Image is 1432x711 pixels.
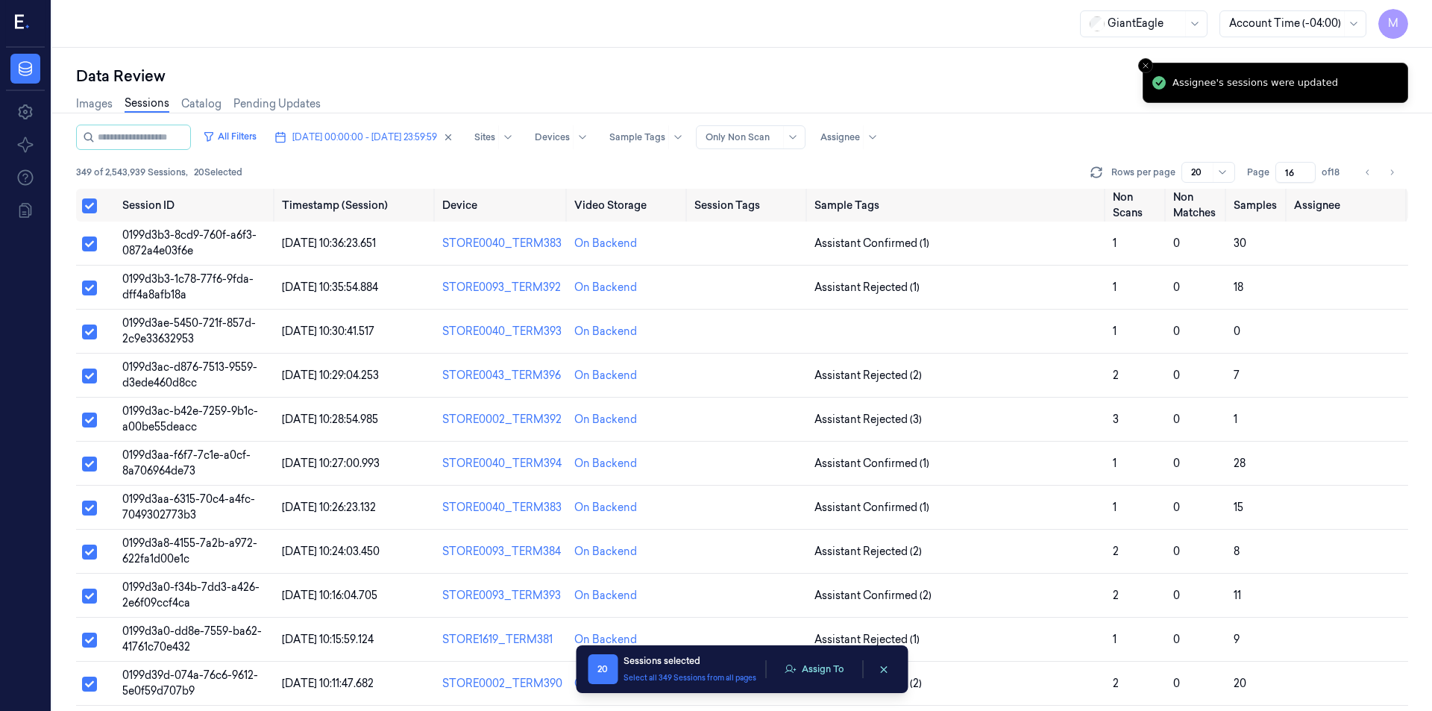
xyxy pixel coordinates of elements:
[1173,677,1180,690] span: 0
[122,492,255,521] span: 0199d3aa-6315-70c4-a4fc-7049302773b3
[808,189,1108,222] th: Sample Tags
[282,325,374,338] span: [DATE] 10:30:41.517
[442,676,562,692] div: STORE0002_TERM390
[1173,545,1180,558] span: 0
[1234,501,1243,514] span: 15
[233,96,321,112] a: Pending Updates
[1173,633,1180,646] span: 0
[122,536,257,566] span: 0199d3a8-4155-7a2b-a972-622fa1d00e1c
[122,316,256,345] span: 0199d3ae-5450-721f-857d-2c9e33632953
[82,633,97,648] button: Select row
[76,66,1408,87] div: Data Review
[282,633,374,646] span: [DATE] 10:15:59.124
[442,324,562,339] div: STORE0040_TERM393
[814,412,922,427] span: Assistant Rejected (3)
[1322,166,1345,179] span: of 18
[122,228,257,257] span: 0199d3b3-8cd9-760f-a6f3-0872a4e03f6e
[574,456,637,472] div: On Backend
[122,448,251,477] span: 0199d3aa-f6f7-7c1e-a0cf-8a706964de73
[1113,545,1119,558] span: 2
[568,189,688,222] th: Video Storage
[574,632,637,648] div: On Backend
[82,589,97,604] button: Select row
[1234,677,1246,690] span: 20
[82,369,97,383] button: Select row
[1173,369,1180,382] span: 0
[1113,237,1117,250] span: 1
[1173,281,1180,294] span: 0
[1138,58,1153,73] button: Close toast
[1381,162,1402,183] button: Go to next page
[814,500,929,516] span: Assistant Confirmed (1)
[1378,9,1408,39] span: M
[442,412,562,427] div: STORE0002_TERM392
[282,589,377,602] span: [DATE] 10:16:04.705
[1113,677,1119,690] span: 2
[282,413,378,426] span: [DATE] 10:28:54.985
[1167,189,1228,222] th: Non Matches
[194,166,242,179] span: 20 Selected
[1234,633,1240,646] span: 9
[574,412,637,427] div: On Backend
[82,237,97,251] button: Select row
[282,237,376,250] span: [DATE] 10:36:23.651
[82,325,97,339] button: Select row
[574,544,637,560] div: On Backend
[442,456,562,472] div: STORE0040_TERM394
[76,166,188,179] span: 349 of 2,543,939 Sessions ,
[1173,457,1180,470] span: 0
[122,668,258,698] span: 0199d39d-074a-76c6-9612-5e0f59d707b9
[1113,589,1119,602] span: 2
[442,500,562,516] div: STORE0040_TERM383
[181,96,222,112] a: Catalog
[82,413,97,427] button: Select row
[872,657,896,681] button: clearSelection
[1247,166,1269,179] span: Page
[1113,413,1119,426] span: 3
[1288,189,1408,222] th: Assignee
[82,501,97,516] button: Select row
[775,658,853,680] button: Assign To
[282,457,380,470] span: [DATE] 10:27:00.993
[122,404,258,433] span: 0199d3ac-b42e-7259-9b1c-a00be55deacc
[574,236,637,251] div: On Backend
[1173,589,1180,602] span: 0
[442,236,562,251] div: STORE0040_TERM383
[1234,413,1237,426] span: 1
[442,588,562,604] div: STORE0093_TERM393
[122,624,262,654] span: 0199d3a0-dd8e-7559-ba62-41761c70e432
[1113,633,1117,646] span: 1
[442,544,562,560] div: STORE0093_TERM384
[814,544,922,560] span: Assistant Rejected (2)
[197,125,263,148] button: All Filters
[1234,237,1246,250] span: 30
[122,272,254,301] span: 0199d3b3-1c78-77f6-9fda-dff4a8afb18a
[1357,162,1402,183] nav: pagination
[282,369,379,382] span: [DATE] 10:29:04.253
[1113,281,1117,294] span: 1
[574,280,637,295] div: On Backend
[814,456,929,472] span: Assistant Confirmed (1)
[814,632,920,648] span: Assistant Rejected (1)
[276,189,436,222] th: Timestamp (Session)
[1173,501,1180,514] span: 0
[814,588,932,604] span: Assistant Confirmed (2)
[1173,413,1180,426] span: 0
[1234,281,1243,294] span: 18
[1173,237,1180,250] span: 0
[436,189,568,222] th: Device
[282,677,374,690] span: [DATE] 10:11:47.682
[122,360,257,389] span: 0199d3ac-d876-7513-9559-d3ede460d8cc
[76,96,113,112] a: Images
[688,189,808,222] th: Session Tags
[624,654,756,668] div: Sessions selected
[1113,501,1117,514] span: 1
[1357,162,1378,183] button: Go to previous page
[574,676,637,692] div: On Backend
[82,545,97,560] button: Select row
[82,677,97,692] button: Select row
[292,131,437,144] span: [DATE] 00:00:00 - [DATE] 23:59:59
[82,457,97,472] button: Select row
[574,588,637,604] div: On Backend
[1111,166,1175,179] p: Rows per page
